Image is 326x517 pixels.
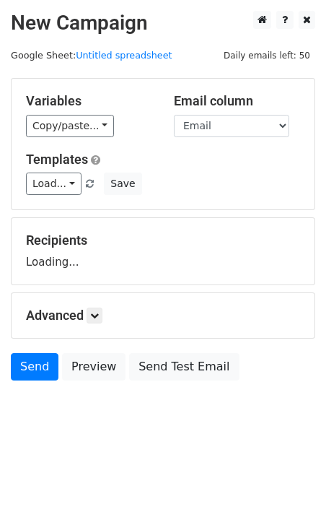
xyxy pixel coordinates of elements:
[76,50,172,61] a: Untitled spreadsheet
[219,48,315,64] span: Daily emails left: 50
[129,353,239,381] a: Send Test Email
[26,93,152,109] h5: Variables
[11,11,315,35] h2: New Campaign
[11,50,172,61] small: Google Sheet:
[174,93,300,109] h5: Email column
[104,173,141,195] button: Save
[26,233,300,270] div: Loading...
[26,173,81,195] a: Load...
[62,353,125,381] a: Preview
[26,152,88,167] a: Templates
[26,308,300,323] h5: Advanced
[26,115,114,137] a: Copy/paste...
[11,353,58,381] a: Send
[26,233,300,248] h5: Recipients
[219,50,315,61] a: Daily emails left: 50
